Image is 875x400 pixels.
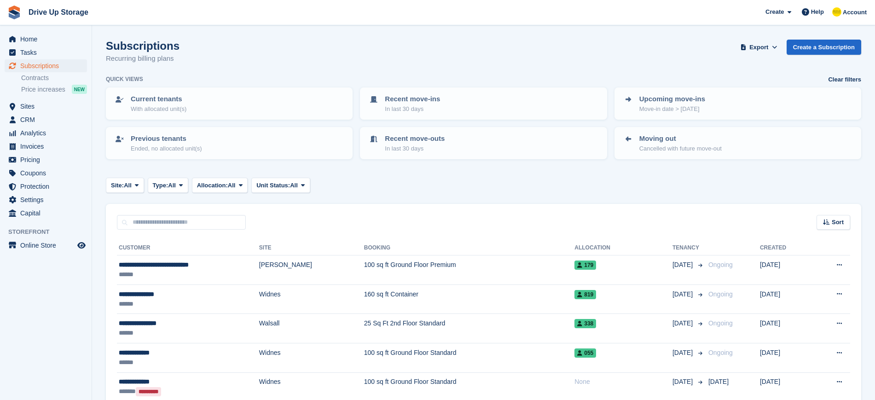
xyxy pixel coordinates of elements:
td: 100 sq ft Ground Floor Premium [364,255,575,285]
h6: Quick views [106,75,143,83]
span: Analytics [20,127,75,139]
img: stora-icon-8386f47178a22dfd0bd8f6a31ec36ba5ce8667c1dd55bd0f319d3a0aa187defe.svg [7,6,21,19]
button: Allocation: All [192,178,248,193]
span: [DATE] [672,290,695,299]
p: Move-in date > [DATE] [639,104,705,114]
a: menu [5,140,87,153]
span: Storefront [8,227,92,237]
span: Ongoing [708,290,733,298]
td: 160 sq ft Container [364,284,575,314]
a: Drive Up Storage [25,5,92,20]
span: Capital [20,207,75,220]
a: menu [5,153,87,166]
a: menu [5,193,87,206]
p: Upcoming move-ins [639,94,705,104]
button: Unit Status: All [251,178,310,193]
td: [DATE] [760,314,812,343]
span: Allocation: [197,181,228,190]
div: None [574,377,672,387]
a: menu [5,59,87,72]
a: Current tenants With allocated unit(s) [107,88,352,119]
button: Export [739,40,779,55]
td: [PERSON_NAME] [259,255,364,285]
span: Type: [153,181,168,190]
span: All [124,181,132,190]
span: Account [843,8,867,17]
a: menu [5,46,87,59]
span: Ongoing [708,319,733,327]
span: Help [811,7,824,17]
th: Allocation [574,241,672,255]
span: Unit Status: [256,181,290,190]
a: Create a Subscription [787,40,861,55]
span: All [290,181,298,190]
p: Cancelled with future move-out [639,144,722,153]
span: [DATE] [672,348,695,358]
a: Price increases NEW [21,84,87,94]
th: Created [760,241,812,255]
a: menu [5,33,87,46]
span: Settings [20,193,75,206]
span: Export [749,43,768,52]
span: [DATE] [672,260,695,270]
a: menu [5,180,87,193]
p: In last 30 days [385,104,440,114]
button: Site: All [106,178,144,193]
th: Site [259,241,364,255]
a: Upcoming move-ins Move-in date > [DATE] [615,88,860,119]
span: Price increases [21,85,65,94]
a: Recent move-outs In last 30 days [361,128,606,158]
span: All [228,181,236,190]
div: NEW [72,85,87,94]
p: Moving out [639,133,722,144]
a: menu [5,127,87,139]
span: Coupons [20,167,75,180]
span: Site: [111,181,124,190]
p: Recent move-ins [385,94,440,104]
span: 338 [574,319,596,328]
a: Previous tenants Ended, no allocated unit(s) [107,128,352,158]
span: Sort [832,218,844,227]
th: Customer [117,241,259,255]
a: menu [5,100,87,113]
span: Tasks [20,46,75,59]
span: [DATE] [672,377,695,387]
a: menu [5,207,87,220]
a: Clear filters [828,75,861,84]
p: Recent move-outs [385,133,445,144]
td: Widnes [259,343,364,372]
th: Tenancy [672,241,705,255]
span: 179 [574,261,596,270]
td: [DATE] [760,284,812,314]
a: menu [5,167,87,180]
span: Ongoing [708,349,733,356]
a: Contracts [21,74,87,82]
span: Ongoing [708,261,733,268]
span: Create [765,7,784,17]
p: Previous tenants [131,133,202,144]
span: Online Store [20,239,75,252]
th: Booking [364,241,575,255]
p: In last 30 days [385,144,445,153]
span: All [168,181,176,190]
span: Invoices [20,140,75,153]
span: [DATE] [708,378,729,385]
p: With allocated unit(s) [131,104,186,114]
td: Walsall [259,314,364,343]
span: 055 [574,348,596,358]
p: Current tenants [131,94,186,104]
a: Moving out Cancelled with future move-out [615,128,860,158]
a: menu [5,113,87,126]
span: Pricing [20,153,75,166]
a: Recent move-ins In last 30 days [361,88,606,119]
td: 25 Sq Ft 2nd Floor Standard [364,314,575,343]
td: [DATE] [760,343,812,372]
span: 819 [574,290,596,299]
a: Preview store [76,240,87,251]
p: Recurring billing plans [106,53,180,64]
td: [DATE] [760,255,812,285]
span: Subscriptions [20,59,75,72]
td: Widnes [259,284,364,314]
span: Home [20,33,75,46]
img: Crispin Vitoria [832,7,841,17]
